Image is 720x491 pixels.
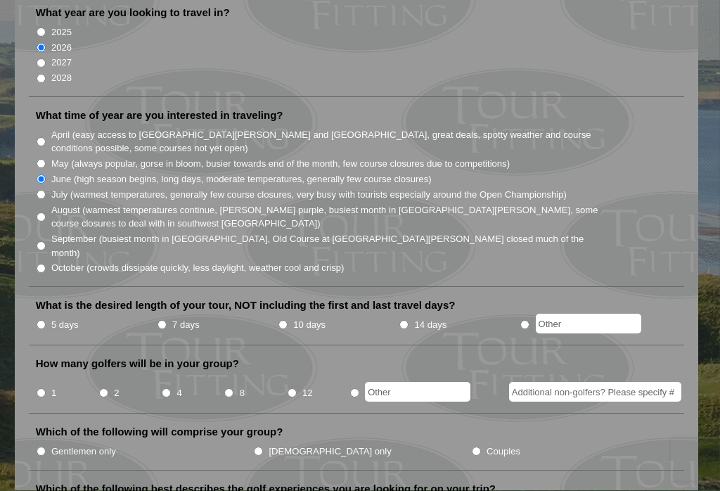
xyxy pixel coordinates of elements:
[51,387,56,401] label: 1
[51,42,72,56] label: 2026
[36,299,456,313] label: What is the desired length of your tour, NOT including the first and last travel days?
[509,383,681,402] input: Additional non-golfers? Please specify #
[51,129,606,156] label: April (easy access to [GEOGRAPHIC_DATA][PERSON_NAME] and [GEOGRAPHIC_DATA], great deals, spotty w...
[51,173,432,187] label: June (high season begins, long days, moderate temperatures, generally few course closures)
[51,262,345,276] label: October (crowds dissipate quickly, less daylight, weather cool and crisp)
[51,158,510,172] label: May (always popular, gorse in bloom, busier towards end of the month, few course closures due to ...
[51,26,72,40] label: 2025
[36,357,239,371] label: How many golfers will be in your group?
[536,314,641,334] input: Other
[414,319,446,333] label: 14 days
[51,445,116,459] label: Gentlemen only
[487,445,520,459] label: Couples
[269,445,391,459] label: [DEMOGRAPHIC_DATA] only
[36,109,283,123] label: What time of year are you interested in traveling?
[51,319,79,333] label: 5 days
[302,387,313,401] label: 12
[51,189,567,203] label: July (warmest temperatures, generally few course closures, very busy with tourists especially aro...
[36,426,283,440] label: Which of the following will comprise your group?
[293,319,326,333] label: 10 days
[176,387,181,401] label: 4
[172,319,200,333] label: 7 days
[36,6,230,20] label: What year are you looking to travel in?
[365,383,470,402] input: Other
[114,387,119,401] label: 2
[51,72,72,86] label: 2028
[240,387,245,401] label: 8
[51,56,72,70] label: 2027
[51,204,606,231] label: August (warmest temperatures continue, [PERSON_NAME] purple, busiest month in [GEOGRAPHIC_DATA][P...
[51,233,606,260] label: September (busiest month in [GEOGRAPHIC_DATA], Old Course at [GEOGRAPHIC_DATA][PERSON_NAME] close...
